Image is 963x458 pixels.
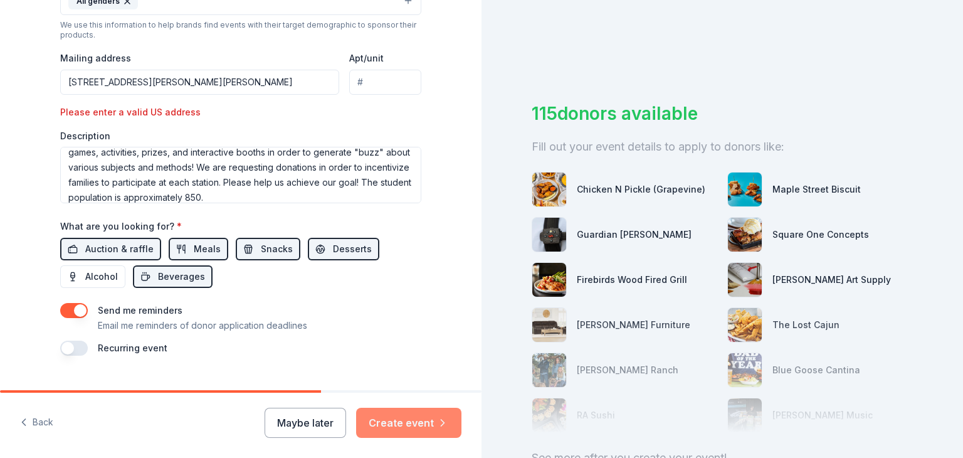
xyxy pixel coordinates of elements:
[60,70,339,95] input: Enter a US address
[577,182,705,197] div: Chicken N Pickle (Grapevine)
[98,305,182,316] label: Send me reminders
[60,147,421,203] textarea: Curriculum Night is an opportunity for parents to learn the scope and sequence of the material th...
[532,137,913,157] div: Fill out your event details to apply to donors like:
[333,242,372,257] span: Desserts
[158,269,205,284] span: Beverages
[532,100,913,127] div: 115 donors available
[577,272,687,287] div: Firebirds Wood Fired Grill
[60,220,182,233] label: What are you looking for?
[728,173,762,206] img: photo for Maple Street Biscuit
[60,238,161,260] button: Auction & raffle
[20,410,53,436] button: Back
[60,20,421,40] div: We use this information to help brands find events with their target demographic to sponsor their...
[308,238,379,260] button: Desserts
[349,52,384,65] label: Apt/unit
[532,218,566,252] img: photo for Guardian Angel Device
[85,242,154,257] span: Auction & raffle
[98,318,307,333] p: Email me reminders of donor application deadlines
[265,408,346,438] button: Maybe later
[261,242,293,257] span: Snacks
[577,227,692,242] div: Guardian [PERSON_NAME]
[356,408,461,438] button: Create event
[133,265,213,288] button: Beverages
[60,52,131,65] label: Mailing address
[169,238,228,260] button: Meals
[349,70,421,95] input: #
[728,263,762,297] img: photo for Trekell Art Supply
[772,272,891,287] div: [PERSON_NAME] Art Supply
[194,242,221,257] span: Meals
[60,105,233,120] div: Please enter a valid US address
[532,173,566,206] img: photo for Chicken N Pickle (Grapevine)
[772,182,861,197] div: Maple Street Biscuit
[728,218,762,252] img: photo for Square One Concepts
[532,263,566,297] img: photo for Firebirds Wood Fired Grill
[85,269,118,284] span: Alcohol
[98,343,167,353] label: Recurring event
[60,130,110,142] label: Description
[60,265,125,288] button: Alcohol
[236,238,300,260] button: Snacks
[772,227,869,242] div: Square One Concepts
